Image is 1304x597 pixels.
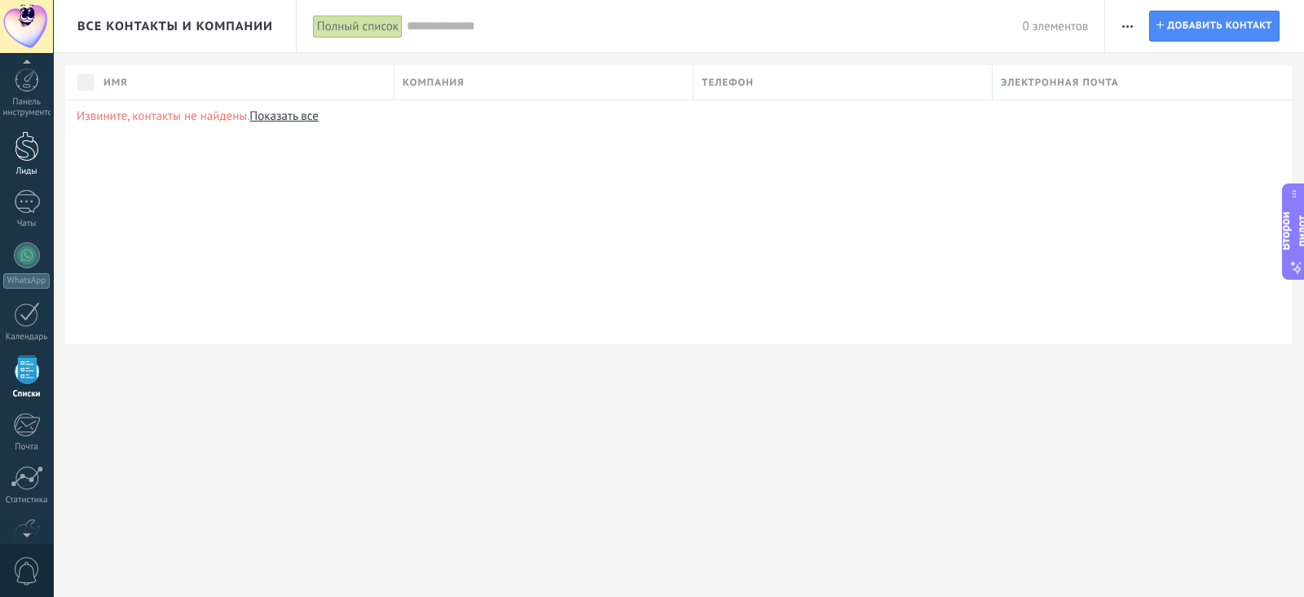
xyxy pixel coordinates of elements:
[17,218,37,229] font: Чаты
[15,166,37,177] font: Лиды
[317,19,399,34] font: Полный список
[1116,11,1139,42] button: Более
[104,77,128,89] font: Имя
[3,96,57,118] font: Панель инструментов
[403,77,465,89] font: Компания
[1001,77,1119,89] font: Электронная почта
[77,108,249,124] font: Извините, контакты не найдены.
[12,388,40,400] font: Списки
[1149,11,1280,42] a: Добавить контакт
[702,77,754,89] font: Телефон
[7,275,46,286] font: WhatsApp
[249,108,319,124] a: Показать все
[6,494,48,506] font: Статистика
[6,331,48,343] font: Календарь
[1167,20,1272,32] font: Добавить контакт
[77,19,273,34] font: Все контакты и компании
[1022,19,1088,34] font: 0 элементов
[15,441,37,453] font: Почта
